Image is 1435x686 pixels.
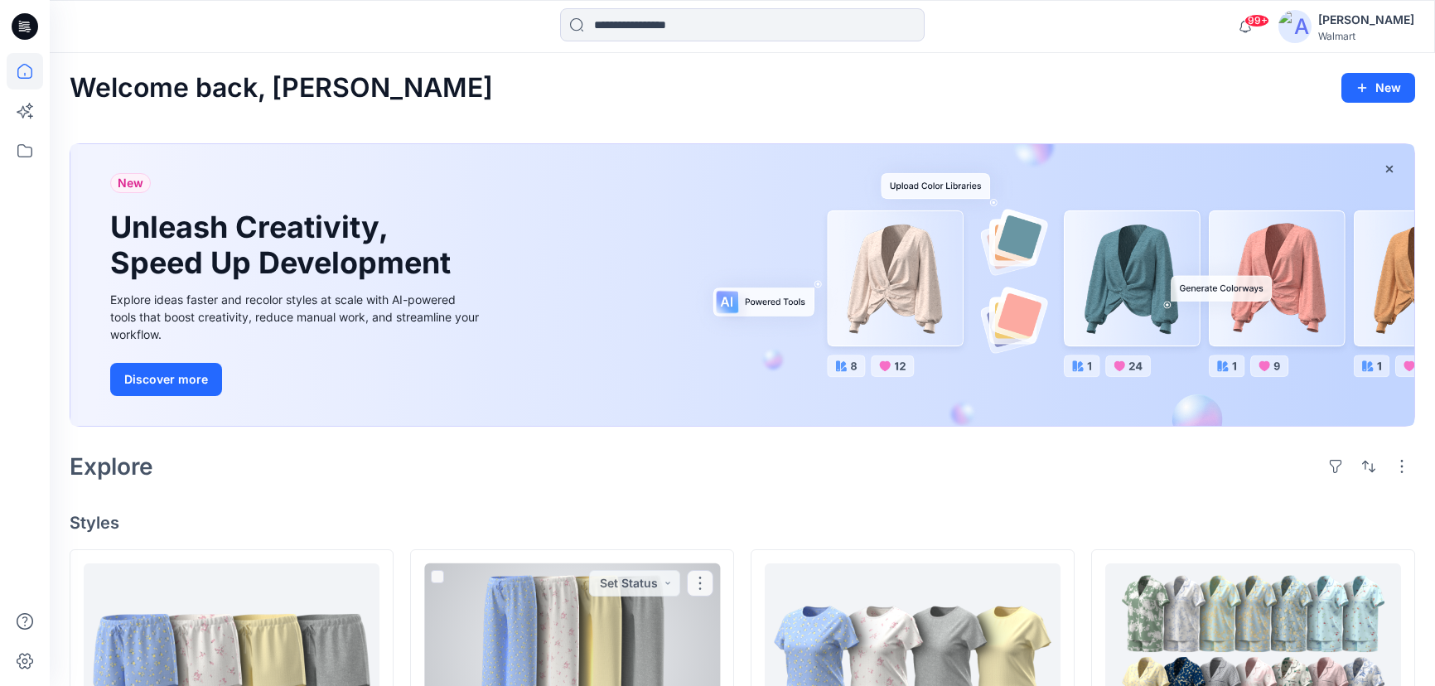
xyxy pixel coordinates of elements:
[70,513,1415,533] h4: Styles
[1278,10,1312,43] img: avatar
[1244,14,1269,27] span: 99+
[1341,73,1415,103] button: New
[110,210,458,281] h1: Unleash Creativity, Speed Up Development
[110,291,483,343] div: Explore ideas faster and recolor styles at scale with AI-powered tools that boost creativity, red...
[110,363,222,396] button: Discover more
[70,453,153,480] h2: Explore
[110,363,483,396] a: Discover more
[1318,30,1414,42] div: Walmart
[70,73,493,104] h2: Welcome back, [PERSON_NAME]
[118,173,143,193] span: New
[1318,10,1414,30] div: [PERSON_NAME]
